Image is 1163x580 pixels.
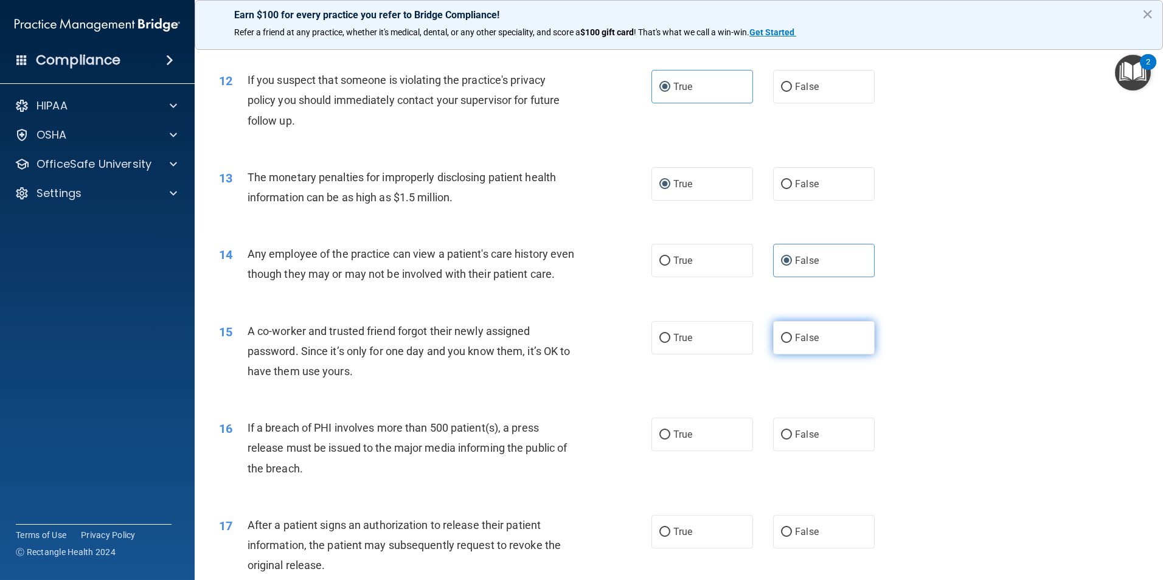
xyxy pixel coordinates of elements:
[15,186,177,201] a: Settings
[219,171,232,185] span: 13
[634,27,749,37] span: ! That's what we call a win-win.
[659,83,670,92] input: True
[81,529,136,541] a: Privacy Policy
[219,74,232,88] span: 12
[795,81,819,92] span: False
[673,429,692,440] span: True
[36,186,82,201] p: Settings
[1115,55,1151,91] button: Open Resource Center, 2 new notifications
[781,180,792,189] input: False
[659,430,670,440] input: True
[248,247,575,280] span: Any employee of the practice can view a patient's care history even though they may or may not be...
[795,178,819,190] span: False
[15,157,177,171] a: OfficeSafe University
[749,27,796,37] a: Get Started
[219,325,232,339] span: 15
[15,13,180,37] img: PMB logo
[248,74,560,126] span: If you suspect that someone is violating the practice's privacy policy you should immediately con...
[795,255,819,266] span: False
[16,546,116,558] span: Ⓒ Rectangle Health 2024
[795,429,819,440] span: False
[248,325,571,378] span: A co-worker and trusted friend forgot their newly assigned password. Since it’s only for one day ...
[795,526,819,537] span: False
[36,128,67,142] p: OSHA
[659,334,670,343] input: True
[36,157,151,171] p: OfficeSafe University
[673,526,692,537] span: True
[673,255,692,266] span: True
[659,257,670,266] input: True
[580,27,634,37] strong: $100 gift card
[1142,4,1153,24] button: Close
[219,247,232,262] span: 14
[248,519,561,571] span: After a patient signs an authorization to release their patient information, the patient may subs...
[673,332,692,344] span: True
[15,98,177,113] a: HIPAA
[781,257,792,266] input: False
[673,178,692,190] span: True
[795,332,819,344] span: False
[673,81,692,92] span: True
[781,528,792,537] input: False
[248,171,556,204] span: The monetary penalties for improperly disclosing patient health information can be as high as $1....
[749,27,794,37] strong: Get Started
[219,519,232,533] span: 17
[234,9,1123,21] p: Earn $100 for every practice you refer to Bridge Compliance!
[1146,62,1150,78] div: 2
[781,430,792,440] input: False
[16,529,66,541] a: Terms of Use
[781,83,792,92] input: False
[15,128,177,142] a: OSHA
[248,421,568,474] span: If a breach of PHI involves more than 500 patient(s), a press release must be issued to the major...
[234,27,580,37] span: Refer a friend at any practice, whether it's medical, dental, or any other speciality, and score a
[36,98,68,113] p: HIPAA
[36,52,120,69] h4: Compliance
[659,180,670,189] input: True
[781,334,792,343] input: False
[659,528,670,537] input: True
[219,421,232,436] span: 16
